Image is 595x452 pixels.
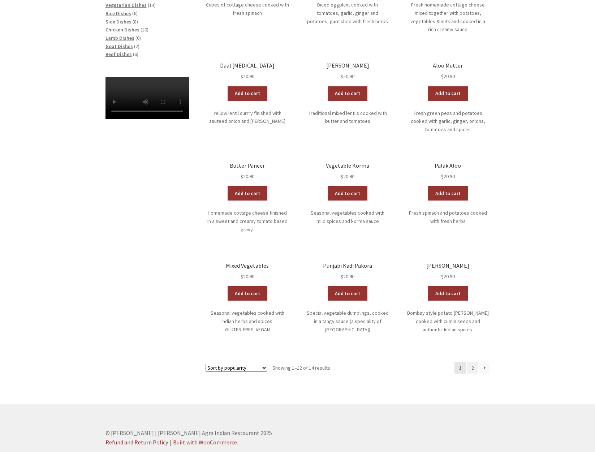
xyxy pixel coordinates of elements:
[306,309,389,333] p: Special vegetable dumplings, cooked in a tangy sauce (a speciality of [GEOGRAPHIC_DATA])
[441,73,455,79] bdi: 20.90
[328,86,367,101] a: Add to cart: “Daal Makhani”
[206,309,289,333] p: Seasonal vegetables cooked with Indian herbs and spices. GLUTEN-FREE, VEGAN
[406,162,490,169] h2: Palak Aloo
[206,62,289,81] a: Daal [MEDICAL_DATA] $20.90
[241,173,254,180] bdi: 20.90
[241,73,254,79] bdi: 20.90
[149,2,154,8] span: 14
[341,273,354,280] bdi: 20.90
[241,273,254,280] bdi: 20.90
[328,186,367,201] a: Add to cart: “Vegetable Korma”
[206,1,289,17] p: Cubes of cottage cheese cooked with fresh spinach
[206,162,289,181] a: Butter Paneer $20.90
[441,173,444,180] span: $
[105,18,131,25] a: Side Dishes
[454,362,466,374] span: Page 1
[228,286,267,301] a: Add to cart: “Mixed Vegetables”
[406,162,490,181] a: Palak Aloo $20.90
[328,286,367,301] a: Add to cart: “Punjabi Kadi Pakora”
[206,262,289,269] h2: Mixed Vegetables
[406,309,490,333] p: Bombay style potato [PERSON_NAME] cooked with cumin seeds and authentic Indian spices.
[306,62,389,81] a: [PERSON_NAME] $20.90
[406,1,490,34] p: Fresh homemade cottage cheese mixed together with potatoes, vegetables & nuts and cooked in a ric...
[406,62,490,81] a: Aloo Mutter $20.90
[206,364,267,372] select: Shop order
[341,273,343,280] span: $
[173,439,237,446] a: Built with WooCommerce
[142,26,147,33] span: 10
[228,86,267,101] a: Add to cart: “Daal Tarka”
[428,86,468,101] a: Add to cart: “Aloo Mutter”
[341,173,354,180] bdi: 20.90
[272,362,330,374] p: Showing 1–12 of 14 results
[341,73,343,79] span: $
[341,73,354,79] bdi: 20.90
[406,209,490,225] p: Fresh spinach and potatoes cooked with fresh herbs
[428,286,468,301] a: Add to cart: “Zeera Aloo”
[467,362,479,374] a: Page 2
[441,273,455,280] bdi: 20.90
[341,173,343,180] span: $
[406,109,490,134] p: Fresh green peas and potatoes cooked with garlic, ginger, onions, tomatoes and spices
[105,10,131,17] a: Rice Dishes
[105,439,168,446] a: Refund and Return Policy
[406,262,490,269] h2: [PERSON_NAME]
[206,62,289,69] h2: Daal [MEDICAL_DATA]
[306,262,389,269] h2: Punjabi Kadi Pakora
[406,262,490,281] a: [PERSON_NAME] $20.90
[105,43,133,49] a: Goat Dishes
[406,62,490,69] h2: Aloo Mutter
[241,73,243,79] span: $
[454,362,490,374] nav: Product Pagination
[479,362,490,374] a: →
[105,35,134,41] a: Lamb Dishes
[441,73,444,79] span: $
[134,51,137,57] span: 6
[441,273,444,280] span: $
[306,109,389,125] p: Traditional mixed lentils cooked with butter and tomatoes
[134,10,136,17] span: 6
[135,43,138,49] span: 2
[206,109,289,125] p: Yellow lentil currry finished with sauteed onion and [PERSON_NAME]
[206,262,289,281] a: Mixed Vegetables $20.90
[428,186,468,201] a: Add to cart: “Palak Aloo”
[206,162,289,169] h2: Butter Paneer
[306,162,389,181] a: Vegetable Korma $20.90
[306,62,389,69] h2: [PERSON_NAME]
[137,35,139,41] span: 6
[105,26,139,33] a: Chicken Dishes
[206,209,289,233] p: Homemade cottage cheese finished in a sweet and creamy tomato based gravy.
[134,18,137,25] span: 8
[306,209,389,225] p: Seasonal vegetables cooked with mild spices and korma sauce
[241,173,243,180] span: $
[228,186,267,201] a: Add to cart: “Butter Paneer”
[105,51,132,57] a: Beef Dishes
[241,273,243,280] span: $
[105,2,147,8] a: Vegetarian Dishes
[306,162,389,169] h2: Vegetable Korma
[306,262,389,281] a: Punjabi Kadi Pakora $20.90
[306,1,389,25] p: Diced eggplant cooked with tomatoes, garlic, ginger and potatoes, garnished with fresh herbs
[441,173,455,180] bdi: 20.90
